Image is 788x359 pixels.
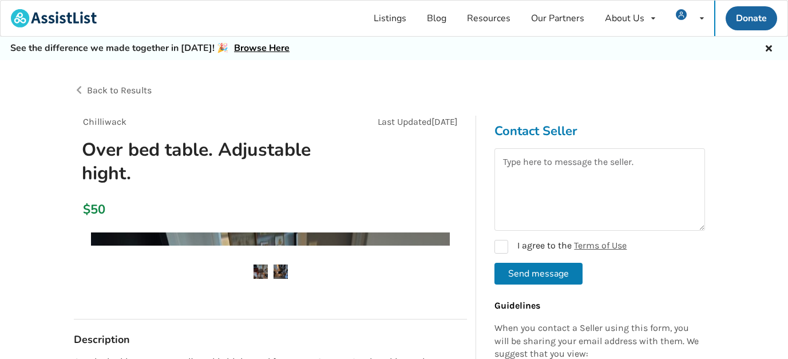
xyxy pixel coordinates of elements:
b: Guidelines [494,300,540,311]
img: user icon [676,9,687,20]
div: About Us [605,14,644,23]
a: Donate [726,6,777,30]
a: Browse Here [234,42,290,54]
a: Resources [457,1,521,36]
img: assistlist-logo [11,9,97,27]
h3: Contact Seller [494,123,705,139]
a: Terms of Use [574,240,627,251]
a: Our Partners [521,1,595,36]
span: Chilliwack [83,116,126,127]
span: Back to Results [87,85,152,96]
h1: Over bed table. Adjustable hight. [73,138,343,185]
a: Blog [417,1,457,36]
button: Send message [494,263,583,285]
label: I agree to the [494,240,627,254]
h5: See the difference we made together in [DATE]! 🎉 [10,42,290,54]
a: Listings [363,1,417,36]
span: [DATE] [431,116,458,127]
h3: Description [74,333,467,346]
img: over bed table. adjustable hight. -overbed table-bedroom equipment-chilliwack-assistlist-listing [274,265,288,279]
img: over bed table. adjustable hight. -overbed table-bedroom equipment-chilliwack-assistlist-listing [254,265,268,279]
div: $50 [83,202,89,218]
span: Last Updated [378,116,431,127]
